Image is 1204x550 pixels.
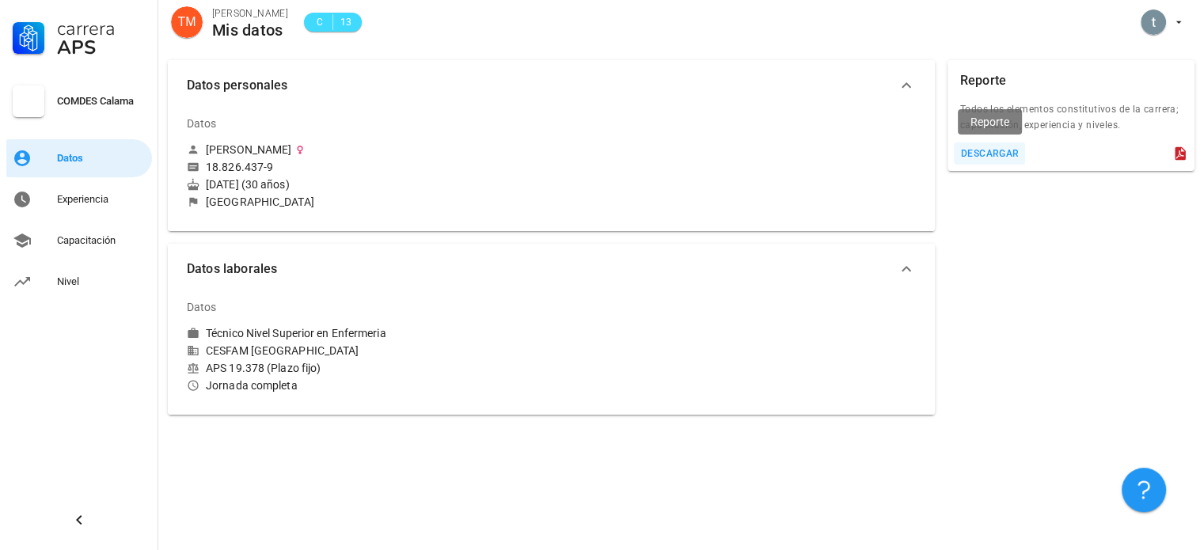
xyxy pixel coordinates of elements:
div: descargar [960,148,1020,159]
div: Capacitación [57,234,146,247]
button: Datos personales [168,60,935,111]
div: 18.826.437-9 [206,160,273,174]
div: CESFAM [GEOGRAPHIC_DATA] [187,343,545,358]
div: APS [57,38,146,57]
button: Datos laborales [168,244,935,294]
a: Nivel [6,263,152,301]
div: [PERSON_NAME] [212,6,288,21]
span: C [313,14,326,30]
div: [PERSON_NAME] [206,142,291,157]
div: Datos [187,288,217,326]
div: APS 19.378 (Plazo fijo) [187,361,545,375]
div: [DATE] (30 años) [187,177,545,192]
span: TM [177,6,196,38]
div: COMDES Calama [57,95,146,108]
div: Jornada completa [187,378,545,393]
div: Carrera [57,19,146,38]
div: Mis datos [212,21,288,39]
div: Nivel [57,275,146,288]
div: Reporte [960,60,1006,101]
span: Datos personales [187,74,897,97]
div: Datos [57,152,146,165]
div: Datos [187,104,217,142]
div: Técnico Nivel Superior en Enfermeria [206,326,386,340]
button: descargar [954,142,1026,165]
a: Experiencia [6,180,152,218]
div: Experiencia [57,193,146,206]
div: [GEOGRAPHIC_DATA] [206,195,314,209]
div: Todos los elementos constitutivos de la carrera; capacitación, experiencia y niveles. [948,101,1195,142]
div: avatar [1141,9,1166,35]
span: Datos laborales [187,258,897,280]
div: avatar [171,6,203,38]
span: 13 [340,14,352,30]
a: Capacitación [6,222,152,260]
a: Datos [6,139,152,177]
